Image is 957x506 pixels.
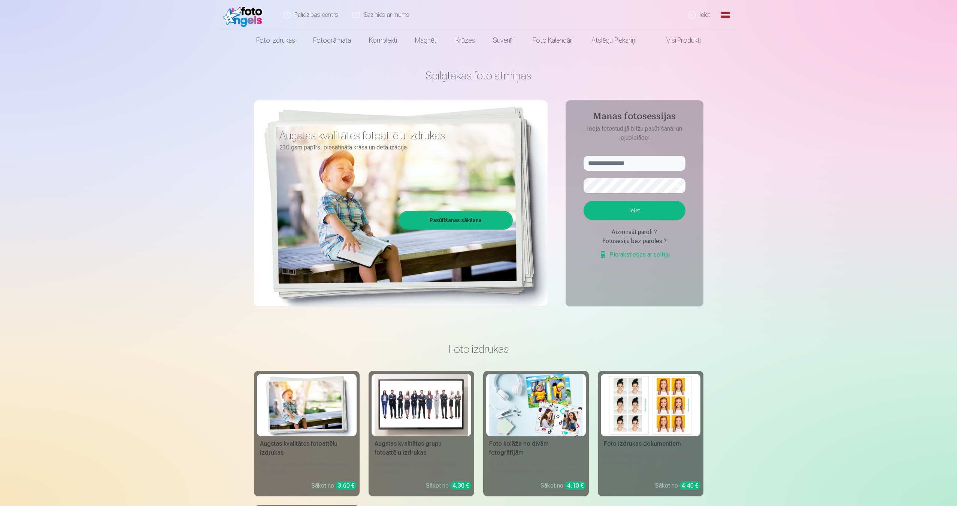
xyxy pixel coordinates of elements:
h1: Spilgtākās foto atmiņas [254,69,703,82]
img: Augstas kvalitātes fotoattēlu izdrukas [260,374,354,436]
div: [DEMOGRAPHIC_DATA] neaizmirstami mirkļi vienā skaistā bildē [486,460,586,475]
a: Foto kolāža no divām fotogrāfijāmFoto kolāža no divām fotogrāfijām[DEMOGRAPHIC_DATA] neaizmirstam... [483,371,589,496]
a: Atslēgu piekariņi [582,30,645,51]
div: Universālas foto izdrukas dokumentiem (6 fotogrāfijas) [601,451,700,475]
a: Pasūtīšanas sākšana [400,212,512,228]
div: Sākot no [426,481,471,490]
div: Augstas kvalitātes fotoattēlu izdrukas [257,439,357,457]
div: Foto izdrukas dokumentiem [601,439,700,448]
img: Augstas kvalitātes grupu fotoattēlu izdrukas [375,374,468,436]
p: Ieeja fotostudijā bilžu pasūtīšanai un lejupielādei [576,124,693,142]
img: Foto izdrukas dokumentiem [604,374,697,436]
p: 210 gsm papīrs, piesātināta krāsa un detalizācija [279,142,507,153]
a: Fotogrāmata [304,30,360,51]
a: Magnēti [406,30,446,51]
h4: Manas fotosessijas [576,111,693,124]
a: Foto kalendāri [524,30,582,51]
a: Suvenīri [484,30,524,51]
div: 4,40 € [679,481,700,490]
div: 3,60 € [336,481,357,490]
a: Augstas kvalitātes grupu fotoattēlu izdrukasAugstas kvalitātes grupu fotoattēlu izdrukasSpilgtas ... [369,371,474,496]
a: Augstas kvalitātes fotoattēlu izdrukasAugstas kvalitātes fotoattēlu izdrukas210 gsm papīrs, piesā... [254,371,360,496]
div: 210 gsm papīrs, piesātināta krāsa un detalizācija [257,460,357,475]
a: Foto izdrukas dokumentiemFoto izdrukas dokumentiemUniversālas foto izdrukas dokumentiem (6 fotogr... [598,371,703,496]
h3: Foto izdrukas [260,342,697,356]
a: Komplekti [360,30,406,51]
img: Foto kolāža no divām fotogrāfijām [489,374,583,436]
a: Krūzes [446,30,484,51]
div: Sākot no [540,481,586,490]
div: Sākot no [311,481,357,490]
div: Spilgtas krāsas uz Fuji Film Crystal fotopapīra [372,460,471,475]
a: Visi produkti [645,30,710,51]
a: Pierakstieties ar selfiju [599,250,670,259]
a: Foto izdrukas [247,30,304,51]
button: Ieiet [584,201,685,220]
div: Augstas kvalitātes grupu fotoattēlu izdrukas [372,439,471,457]
div: 4,30 € [450,481,471,490]
h3: Augstas kvalitātes fotoattēlu izdrukas [279,129,507,142]
div: Sākot no [655,481,700,490]
div: Fotosesija bez paroles ? [584,237,685,246]
div: Aizmirsāt paroli ? [584,228,685,237]
div: 4,10 € [565,481,586,490]
img: /fa1 [223,3,266,27]
div: Foto kolāža no divām fotogrāfijām [486,439,586,457]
